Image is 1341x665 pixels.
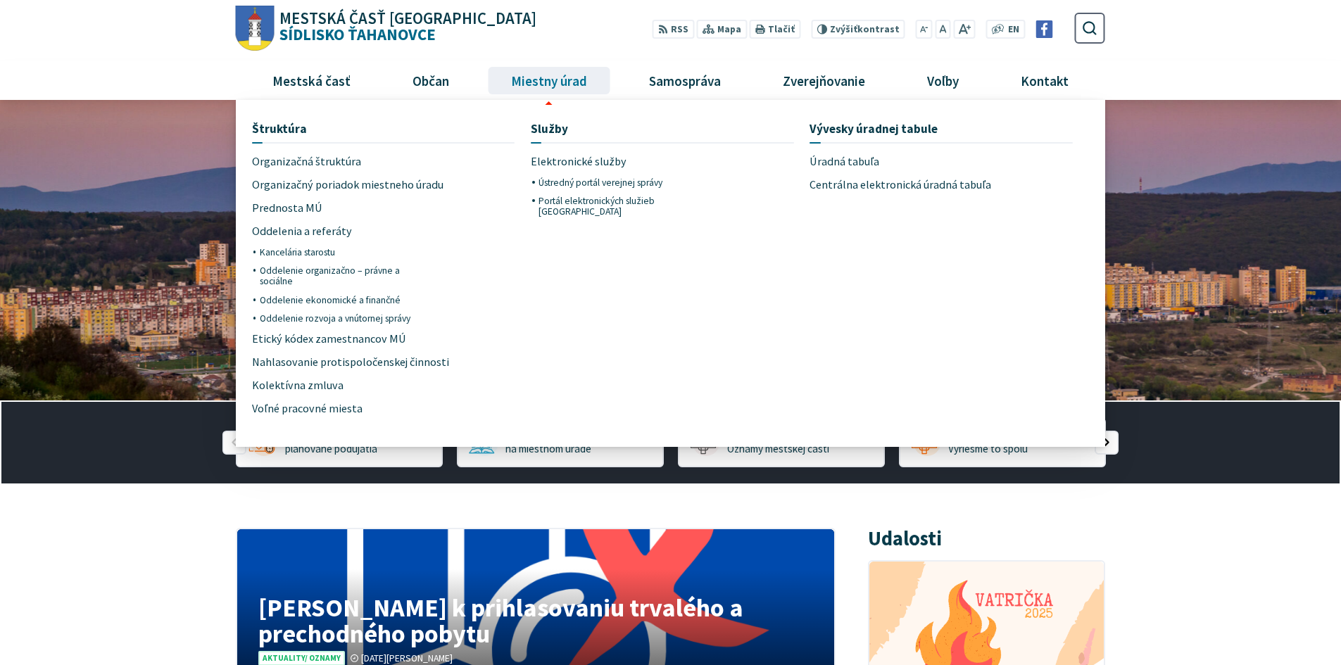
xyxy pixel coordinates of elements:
a: Mestská časť [246,61,376,99]
a: Organizačný poriadok miestneho úradu [252,173,515,196]
span: Ústredný portál verejnej správy [539,173,662,191]
span: Úradná tabuľa [810,150,879,173]
span: Oznamy mestskej časti [727,442,829,455]
span: Tlačiť [768,24,795,35]
a: Elektronické služby [531,150,691,173]
button: Nastaviť pôvodnú veľkosť písma [935,20,950,39]
a: Oddelenie ekonomické a finančné [260,291,413,309]
span: Oddelenia a referáty [252,220,352,243]
a: Voľby [902,61,985,99]
h3: Udalosti [868,528,942,550]
a: Kolektívna zmluva [252,374,413,398]
a: Mapa [697,20,747,39]
span: Kontakt [1016,61,1074,99]
button: Tlačiť [750,20,800,39]
span: Vyriešme to spolu [948,442,1028,455]
button: Zvýšiťkontrast [811,20,905,39]
a: Prednosta MÚ [252,196,413,220]
a: Služby [531,116,794,142]
span: Štruktúra [252,116,307,142]
span: Mestská časť [GEOGRAPHIC_DATA] [279,11,536,27]
span: Organizačná štruktúra [252,150,361,173]
span: na miestnom úrade [505,442,591,455]
h4: [PERSON_NAME] k prihlasovaniu trvalého a prechodného pobytu [258,595,812,645]
a: Samospráva [624,61,747,99]
a: Nahlasovanie protispoločenskej činnosti [252,351,515,374]
a: Logo Sídlisko Ťahanovce, prejsť na domovskú stránku. [236,6,536,51]
span: Občan [407,61,454,99]
a: RSS [653,20,694,39]
span: Voľné pracovné miesta [252,398,363,421]
span: EN [1008,23,1019,37]
a: Zverejňovanie [757,61,891,99]
a: Oddelenie organizačno – právne a sociálne [260,261,413,290]
a: Organizačná štruktúra [252,150,413,173]
div: Predošlý slajd [222,431,246,455]
a: Vývesky úradnej tabule [810,116,1073,142]
span: Služby [531,116,568,142]
a: Oddelenie rozvoja a vnútornej správy [260,309,413,327]
a: Etický kódex zamestnancov MÚ [252,328,413,351]
span: Kolektívna zmluva [252,374,344,398]
span: plánované podujatia [285,442,377,455]
span: Zvýšiť [830,23,857,35]
img: Prejsť na Facebook stránku [1035,20,1053,38]
span: Zverejňovanie [777,61,870,99]
span: Centrálna elektronická úradná tabuľa [810,173,991,196]
span: Oddelenie ekonomické a finančné [260,291,401,309]
button: Zväčšiť veľkosť písma [953,20,975,39]
h1: Sídlisko Ťahanovce [275,11,537,43]
span: Nahlasovanie protispoločenskej činnosti [252,351,449,374]
a: Miestny úrad [485,61,612,99]
span: Samospráva [643,61,726,99]
span: Kancelária starostu [260,243,335,261]
a: Oddelenia a referáty [252,220,413,243]
span: Mapa [717,23,741,37]
a: Portál elektronických služieb [GEOGRAPHIC_DATA] [539,192,691,221]
span: / Oznamy [305,653,341,663]
a: Kontakt [995,61,1095,99]
span: kontrast [830,24,900,35]
div: Nasledujúci slajd [1095,431,1119,455]
a: Centrálna elektronická úradná tabuľa [810,173,1073,196]
span: Oddelenie rozvoja a vnútornej správy [260,309,410,327]
button: Zmenšiť veľkosť písma [916,20,933,39]
a: Štruktúra [252,116,515,142]
a: Kancelária starostu [260,243,413,261]
span: Organizačný poriadok miestneho úradu [252,173,443,196]
span: Voľby [922,61,964,99]
span: Etický kódex zamestnancov MÚ [252,328,406,351]
img: Prejsť na domovskú stránku [236,6,275,51]
span: Elektronické služby [531,150,627,173]
span: [DATE][PERSON_NAME] [361,652,453,664]
a: EN [1005,23,1024,37]
a: Úradná tabuľa [810,150,1073,173]
a: Občan [386,61,474,99]
span: Miestny úrad [505,61,592,99]
a: Voľné pracovné miesta [252,398,413,421]
span: Mestská časť [267,61,355,99]
span: Prednosta MÚ [252,196,322,220]
span: RSS [671,23,688,37]
span: Vývesky úradnej tabule [810,116,938,142]
a: Ústredný portál verejnej správy [539,173,691,191]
